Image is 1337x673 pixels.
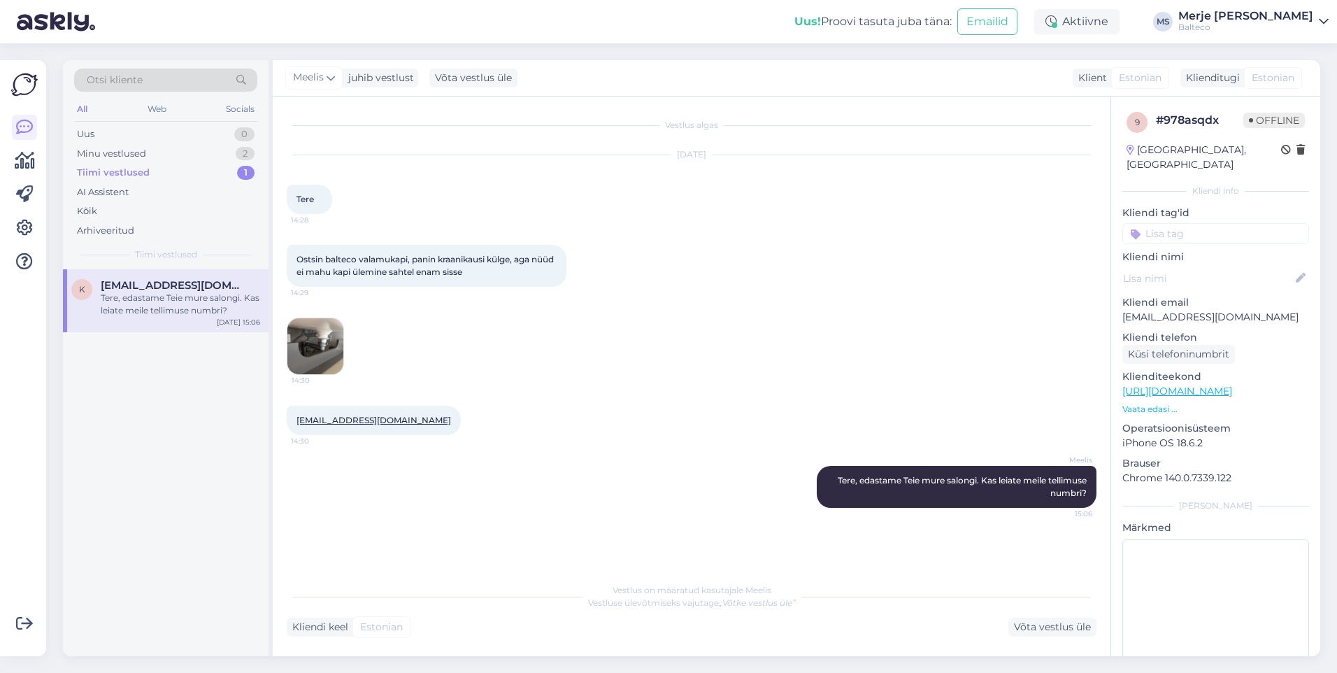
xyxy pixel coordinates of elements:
p: Kliendi nimi [1122,250,1309,264]
div: [PERSON_NAME] [1122,500,1309,512]
div: 2 [236,147,255,161]
span: 14:30 [292,375,344,385]
p: [EMAIL_ADDRESS][DOMAIN_NAME] [1122,310,1309,325]
p: Klienditeekond [1122,369,1309,384]
div: Arhiveeritud [77,224,134,238]
span: 14:29 [291,288,343,298]
span: Offline [1243,113,1305,128]
div: Aktiivne [1034,9,1120,34]
input: Lisa tag [1122,223,1309,244]
p: Vaata edasi ... [1122,403,1309,416]
div: Uus [77,127,94,141]
img: Askly Logo [11,71,38,98]
span: 9 [1135,117,1140,127]
div: Klienditugi [1180,71,1240,85]
div: Kõik [77,204,97,218]
img: Attachment [287,318,343,374]
b: Uus! [794,15,821,28]
span: Tere [296,194,314,204]
div: Vestlus algas [287,119,1096,132]
i: „Võtke vestlus üle” [719,597,796,608]
p: Kliendi tag'id [1122,206,1309,220]
span: Tere, edastame Teie mure salongi. Kas leiate meile tellimuse numbri? [838,475,1089,498]
p: Märkmed [1122,520,1309,535]
div: Socials [223,100,257,118]
p: Chrome 140.0.7339.122 [1122,471,1309,486]
button: Emailid [957,8,1017,35]
div: MS [1153,12,1173,31]
span: Meelis [1040,455,1092,465]
span: 14:30 [291,436,343,446]
div: Kliendi keel [287,620,348,635]
div: AI Assistent [77,185,129,199]
div: Tiimi vestlused [77,166,150,180]
div: Proovi tasuta juba täna: [794,13,952,30]
div: Merje [PERSON_NAME] [1178,10,1313,22]
div: Klient [1073,71,1107,85]
p: Kliendi email [1122,295,1309,310]
div: Web [145,100,169,118]
a: Merje [PERSON_NAME]Balteco [1178,10,1329,33]
span: Estonian [1119,71,1161,85]
div: 1 [237,166,255,180]
span: Estonian [360,620,403,635]
span: Otsi kliente [87,73,143,87]
div: All [74,100,90,118]
span: Meelis [293,70,324,85]
span: 15:06 [1040,509,1092,519]
span: Estonian [1252,71,1294,85]
span: kkrisstoooo@gmail.com [101,279,246,292]
div: Tere, edastame Teie mure salongi. Kas leiate meile tellimuse numbri? [101,292,260,317]
div: Võta vestlus üle [429,69,517,87]
p: iPhone OS 18.6.2 [1122,436,1309,451]
span: Vestluse ülevõtmiseks vajutage [588,597,796,608]
span: Ostsin balteco valamukapi, panin kraanikausi külge, aga nüüd ei mahu kapi ülemine sahtel enam sisse [296,254,556,277]
div: Minu vestlused [77,147,146,161]
div: [DATE] [287,148,1096,161]
div: Küsi telefoninumbrit [1122,345,1235,364]
p: Brauser [1122,456,1309,471]
div: Võta vestlus üle [1008,618,1096,637]
a: [URL][DOMAIN_NAME] [1122,385,1232,397]
div: Kliendi info [1122,185,1309,197]
div: [GEOGRAPHIC_DATA], [GEOGRAPHIC_DATA] [1127,143,1281,172]
span: Vestlus on määratud kasutajale Meelis [613,585,771,595]
div: Balteco [1178,22,1313,33]
div: juhib vestlust [343,71,414,85]
div: # 978asqdx [1156,112,1243,129]
div: [DATE] 15:06 [217,317,260,327]
div: 0 [234,127,255,141]
p: Operatsioonisüsteem [1122,421,1309,436]
p: Kliendi telefon [1122,330,1309,345]
input: Lisa nimi [1123,271,1293,286]
span: k [79,284,85,295]
a: [EMAIL_ADDRESS][DOMAIN_NAME] [296,415,451,425]
span: Tiimi vestlused [135,248,197,261]
span: 14:28 [291,215,343,225]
